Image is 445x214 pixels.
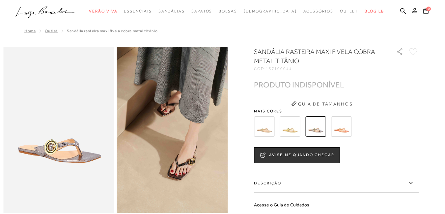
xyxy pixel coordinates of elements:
[340,5,358,17] a: noSubCategoriesText
[24,29,36,33] a: Home
[254,47,377,65] h1: SANDÁLIA RASTEIRA MAXI FIVELA COBRA METAL TITÂNIO
[305,116,326,137] img: SANDÁLIA RASTEIRA MAXI FIVELA COBRA METAL TITÂNIO
[426,7,431,11] span: 0
[158,5,185,17] a: noSubCategoriesText
[89,9,117,13] span: Verão Viva
[254,147,340,163] button: AVISE-ME QUANDO CHEGAR
[280,116,300,137] img: SANDÁLIA RASTEIRA MAXI FIVELA COBRA METAL DOURADO
[289,99,355,109] button: Guia de Tamanhos
[117,47,228,213] img: image
[254,81,344,88] div: PRODUTO INDISPONÍVEL
[219,5,237,17] a: noSubCategoriesText
[266,66,292,71] span: 137100044
[340,9,358,13] span: Outlet
[124,5,152,17] a: noSubCategoriesText
[254,202,309,207] a: Acesse o Guia de Cuidados
[124,9,152,13] span: Essenciais
[244,5,297,17] a: noSubCategoriesText
[89,5,117,17] a: noSubCategoriesText
[3,47,114,213] img: image
[254,109,419,113] span: Mais cores
[331,116,351,137] img: SANDÁLIA RASTEIRA MAXI FIVELA LARANJA SUNSET
[254,116,274,137] img: SANDÁLIA RASTEIRA MAXI FIVELA BEGE ARGILA
[219,9,237,13] span: Bolsas
[244,9,297,13] span: [DEMOGRAPHIC_DATA]
[191,5,212,17] a: noSubCategoriesText
[365,5,384,17] a: BLOG LB
[67,29,157,33] span: SANDÁLIA RASTEIRA MAXI FIVELA COBRA METAL TITÂNIO
[365,9,384,13] span: BLOG LB
[421,7,431,16] button: 0
[45,29,58,33] a: Outlet
[254,174,419,193] label: Descrição
[254,67,386,71] div: CÓD:
[158,9,185,13] span: Sandálias
[303,5,333,17] a: noSubCategoriesText
[191,9,212,13] span: Sapatos
[303,9,333,13] span: Acessórios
